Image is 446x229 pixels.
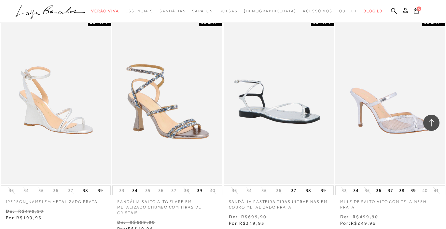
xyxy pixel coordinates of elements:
button: 33 [117,187,126,194]
button: 40 [420,187,429,194]
a: SANDÁLIA RASTEIRA TIRAS ULTRAFINAS EM COURO METALIZADO PRATA [224,195,334,210]
span: OFF [323,20,332,25]
span: Por: [6,215,42,220]
button: 33 [230,187,239,194]
button: 40 [208,187,217,194]
span: BLOG LB [364,9,383,13]
img: SANDÁLIA RASTEIRA TIRAS ULTRAFINAS EM COURO METALIZADO PRATA [225,20,333,183]
span: R$349,95 [239,221,265,226]
button: 34 [21,187,31,194]
span: Sandálias [160,9,186,13]
a: categoryNavScreenReaderText [126,5,153,17]
button: 37 [169,187,178,194]
button: 38 [182,187,191,194]
small: R$499,90 [353,214,378,219]
button: 38 [81,186,90,195]
span: Por: [340,221,376,226]
a: categoryNavScreenReaderText [91,5,119,17]
button: 35 [143,187,152,194]
button: 37 [66,187,75,194]
span: Outlet [339,9,357,13]
span: Acessórios [303,9,332,13]
img: MULE DE SALTO ALTO COM TELA MESH PRATA [336,20,445,183]
button: 39 [319,186,328,195]
small: De: [117,220,126,225]
span: OFF [211,20,220,25]
span: Essenciais [126,9,153,13]
button: 36 [51,187,60,194]
strong: 50% [201,20,211,25]
strong: 50% [424,20,434,25]
small: De: [229,214,238,219]
button: 34 [244,187,254,194]
span: R$199,96 [16,215,42,220]
button: 38 [397,186,406,195]
a: categoryNavScreenReaderText [160,5,186,17]
a: categoryNavScreenReaderText [192,5,213,17]
a: categoryNavScreenReaderText [219,5,238,17]
button: 35 [259,187,269,194]
span: R$249,95 [351,221,376,226]
small: R$699,90 [130,220,155,225]
button: 36 [374,186,383,195]
a: noSubCategoriesText [244,5,296,17]
button: 0 [412,7,421,16]
button: 34 [130,186,139,195]
strong: 50% [313,20,323,25]
a: MULE DE SALTO ALTO COM TELA MESH PRATA [335,195,445,210]
img: SANDÁLIA SALTO ALTO FLARE EM METALIZADO CHUMBO COM TIRAS DE CRISTAIS [113,20,222,183]
button: 37 [289,186,298,195]
button: 36 [156,187,165,194]
small: De: [6,209,15,214]
span: [DEMOGRAPHIC_DATA] [244,9,296,13]
a: SANDÁLIA SALTO ALTO FLARE EM METALIZADO CHUMBO COM TIRAS DE CRISTAIS [112,195,222,215]
button: 33 [7,187,16,194]
span: Por: [229,221,265,226]
strong: 60% [90,20,100,25]
button: 33 [340,187,349,194]
small: De: [340,214,349,219]
span: OFF [100,20,109,25]
span: Sapatos [192,9,213,13]
img: SANDÁLIA ANABELA EM METALIZADO PRATA [2,20,110,183]
span: Verão Viva [91,9,119,13]
a: [PERSON_NAME] EM METALIZADO PRATA [1,195,111,205]
button: 34 [351,186,360,195]
span: OFF [434,20,443,25]
a: categoryNavScreenReaderText [339,5,357,17]
button: 41 [432,187,441,194]
button: 38 [304,186,313,195]
button: 37 [386,186,395,195]
small: R$499,90 [18,209,44,214]
button: 36 [274,187,283,194]
span: Bolsas [219,9,238,13]
small: R$699,90 [241,214,267,219]
a: categoryNavScreenReaderText [303,5,332,17]
a: BLOG LB [364,5,383,17]
span: 0 [417,6,421,11]
button: 39 [96,186,105,195]
button: 39 [409,186,418,195]
button: 39 [195,186,204,195]
button: 35 [36,187,46,194]
button: 35 [363,187,372,194]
